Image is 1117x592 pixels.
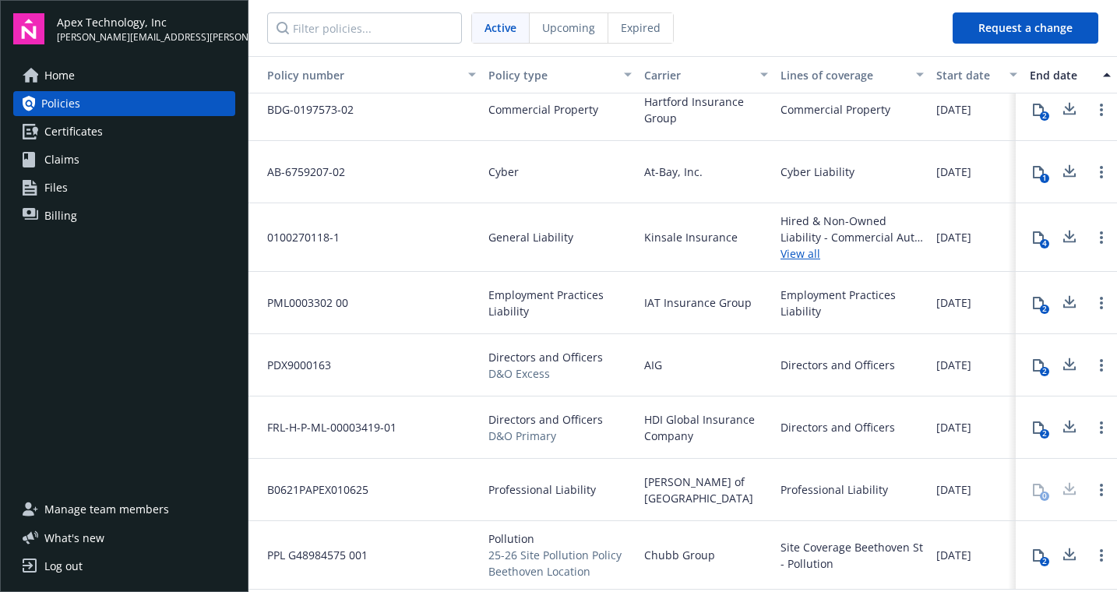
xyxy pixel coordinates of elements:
[936,101,971,118] span: [DATE]
[1040,367,1049,376] div: 2
[488,67,615,83] div: Policy type
[936,294,971,311] span: [DATE]
[488,481,596,498] span: Professional Liability
[44,119,103,144] span: Certificates
[255,101,354,118] span: BDG-0197573-02
[13,119,235,144] a: Certificates
[1092,228,1111,247] a: Open options
[488,164,519,180] span: Cyber
[1092,418,1111,437] a: Open options
[57,30,235,44] span: [PERSON_NAME][EMAIL_ADDRESS][PERSON_NAME][DOMAIN_NAME]
[644,229,738,245] span: Kinsale Insurance
[488,365,603,382] span: D&O Excess
[44,175,68,200] span: Files
[542,19,595,36] span: Upcoming
[1092,546,1111,565] a: Open options
[936,67,1000,83] div: Start date
[44,63,75,88] span: Home
[488,547,632,580] span: 25-26 Site Pollution Policy Beethoven Location
[13,497,235,522] a: Manage team members
[1030,67,1094,83] div: End date
[44,554,83,579] div: Log out
[1024,56,1117,93] button: End date
[1092,481,1111,499] a: Open options
[780,539,924,572] div: Site Coverage Beethoven St - Pollution
[41,91,80,116] span: Policies
[44,147,79,172] span: Claims
[1023,222,1054,253] button: 4
[936,229,971,245] span: [DATE]
[267,12,462,44] input: Filter policies...
[485,19,516,36] span: Active
[953,12,1098,44] button: Request a change
[1092,100,1111,119] a: Open options
[488,287,632,319] span: Employment Practices Liability
[1040,174,1049,183] div: 1
[1040,429,1049,439] div: 2
[1023,412,1054,443] button: 2
[13,147,235,172] a: Claims
[488,428,603,444] span: D&O Primary
[936,547,971,563] span: [DATE]
[488,349,603,365] span: Directors and Officers
[488,411,603,428] span: Directors and Officers
[255,294,348,311] span: PML0003302 00
[255,67,459,83] div: Toggle SortBy
[1092,294,1111,312] a: Open options
[488,229,573,245] span: General Liability
[255,357,331,373] span: PDX9000163
[644,357,662,373] span: AIG
[255,481,368,498] span: B0621PAPEX010625
[780,245,924,262] a: View all
[44,203,77,228] span: Billing
[1040,557,1049,566] div: 2
[13,63,235,88] a: Home
[930,56,1024,93] button: Start date
[644,547,715,563] span: Chubb Group
[13,91,235,116] a: Policies
[57,13,235,44] button: Apex Technology, Inc[PERSON_NAME][EMAIL_ADDRESS][PERSON_NAME][DOMAIN_NAME]
[255,547,368,563] span: PPL G48984575 001
[644,67,751,83] div: Carrier
[255,67,459,83] div: Policy number
[1040,111,1049,121] div: 2
[621,19,661,36] span: Expired
[255,419,396,435] span: FRL-H-P-ML-00003419-01
[936,357,971,373] span: [DATE]
[780,67,907,83] div: Lines of coverage
[488,530,632,547] span: Pollution
[1023,540,1054,571] button: 2
[1023,287,1054,319] button: 2
[936,164,971,180] span: [DATE]
[13,203,235,228] a: Billing
[780,101,890,118] div: Commercial Property
[255,164,345,180] span: AB-6759207-02
[13,530,129,546] button: What's new
[644,164,703,180] span: At-Bay, Inc.
[780,287,924,319] div: Employment Practices Liability
[1040,239,1049,248] div: 4
[638,56,774,93] button: Carrier
[774,56,930,93] button: Lines of coverage
[936,419,971,435] span: [DATE]
[644,93,768,126] span: Hartford Insurance Group
[780,164,854,180] div: Cyber Liability
[644,411,768,444] span: HDI Global Insurance Company
[780,357,895,373] div: Directors and Officers
[13,175,235,200] a: Files
[780,419,895,435] div: Directors and Officers
[780,213,924,245] div: Hired & Non-Owned Liability - Commercial Auto Liability, General Liability
[1023,94,1054,125] button: 2
[488,101,598,118] span: Commercial Property
[57,14,235,30] span: Apex Technology, Inc
[482,56,638,93] button: Policy type
[255,229,340,245] span: 0100270118-1
[1023,350,1054,381] button: 2
[13,13,44,44] img: navigator-logo.svg
[1092,163,1111,181] a: Open options
[44,497,169,522] span: Manage team members
[780,481,888,498] div: Professional Liability
[1023,157,1054,188] button: 1
[936,481,971,498] span: [DATE]
[644,474,768,506] span: [PERSON_NAME] of [GEOGRAPHIC_DATA]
